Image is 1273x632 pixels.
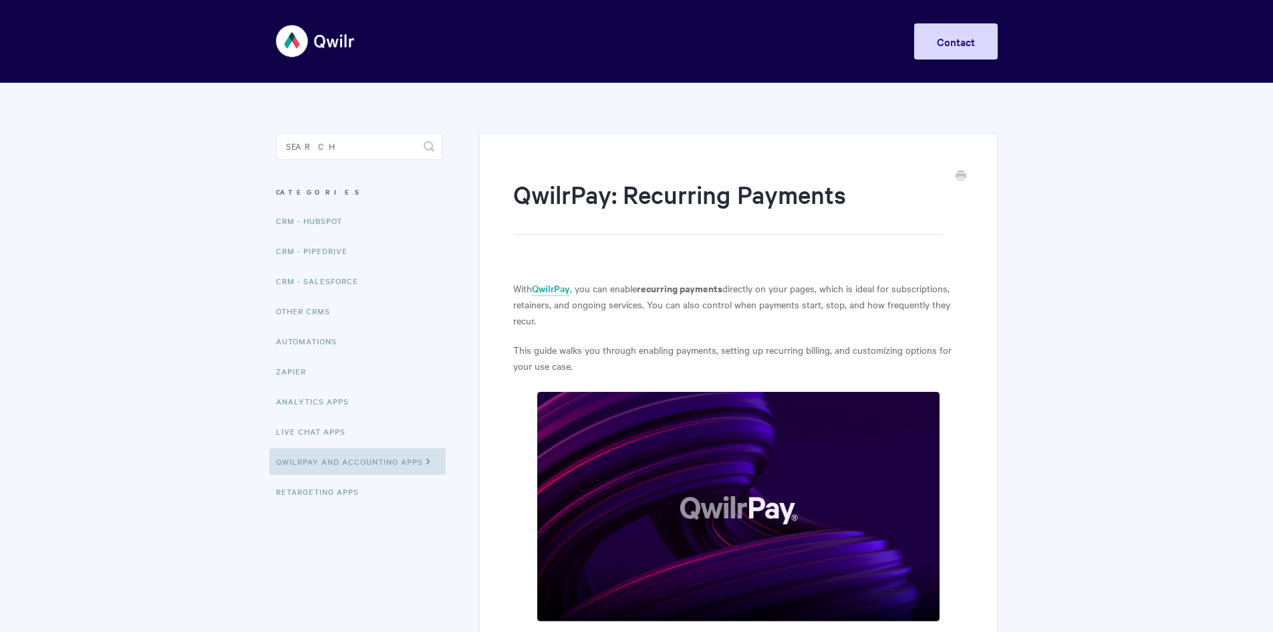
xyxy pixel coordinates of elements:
[276,478,369,505] a: Retargeting Apps
[914,23,998,60] a: Contact
[276,16,356,66] img: Qwilr Help Center
[276,133,442,160] input: Search
[513,342,963,374] p: This guide walks you through enabling payments, setting up recurring billing, and customizing opt...
[276,268,368,294] a: CRM - Salesforce
[276,207,352,234] a: CRM - HubSpot
[276,298,340,324] a: Other CRMs
[269,448,446,475] a: QwilrPay and Accounting Apps
[956,169,966,184] a: Print this Article
[513,177,943,235] h1: QwilrPay: Recurring Payments
[513,280,963,328] p: With , you can enable directly on your pages, which is ideal for subscriptions, retainers, and on...
[276,418,356,445] a: Live Chat Apps
[637,281,722,295] strong: recurring payments
[276,328,347,354] a: Automations
[276,180,442,204] h3: Categories
[537,391,940,622] img: file-hBILISBX3B.png
[276,358,316,385] a: Zapier
[276,237,358,264] a: CRM - Pipedrive
[276,388,359,415] a: Analytics Apps
[532,282,570,296] a: QwilrPay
